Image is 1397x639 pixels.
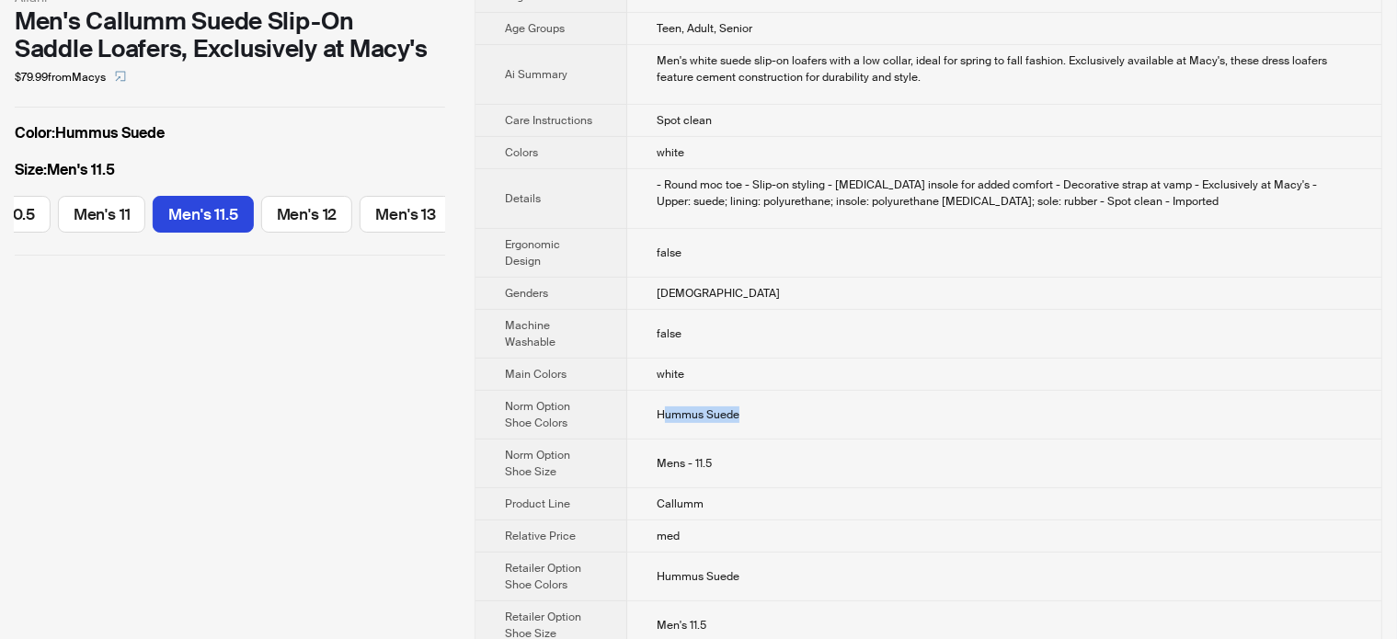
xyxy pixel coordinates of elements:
[505,399,570,430] span: Norm Option Shoe Colors
[657,496,704,511] span: Callumm
[657,367,684,382] span: white
[505,367,567,382] span: Main Colors
[505,529,576,543] span: Relative Price
[505,561,581,592] span: Retailer Option Shoe Colors
[657,569,739,584] span: Hummus Suede
[505,448,570,479] span: Norm Option Shoe Size
[657,407,739,422] span: Hummus Suede
[505,286,548,301] span: Genders
[657,326,681,341] span: false
[657,618,706,633] span: Men's 11.5
[657,529,680,543] span: med
[657,286,780,301] span: [DEMOGRAPHIC_DATA]
[505,318,555,349] span: Machine Washable
[657,456,712,471] span: Mens - 11.5
[505,496,570,511] span: Product Line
